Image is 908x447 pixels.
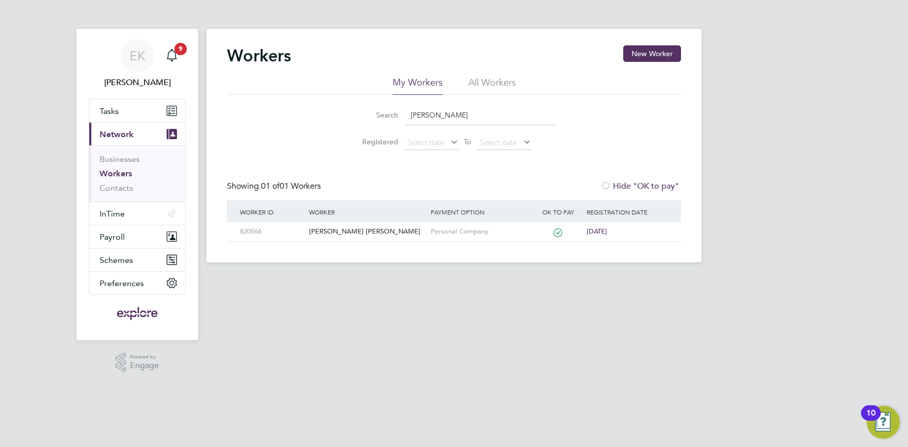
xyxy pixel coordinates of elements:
[89,225,185,248] button: Payroll
[89,272,185,294] button: Preferences
[89,202,185,225] button: InTime
[89,100,185,122] a: Tasks
[100,232,125,242] span: Payroll
[261,181,280,191] span: 01 of
[601,181,679,191] label: Hide "OK to pay"
[306,200,428,224] div: Worker
[100,129,134,139] span: Network
[100,255,133,265] span: Schemes
[261,181,321,191] span: 01 Workers
[89,249,185,271] button: Schemes
[468,76,516,95] li: All Workers
[393,76,443,95] li: My Workers
[461,135,474,148] span: To
[428,222,532,241] div: Personal Company
[100,278,144,288] span: Preferences
[587,227,607,236] span: [DATE]
[237,222,671,230] a: 820566[PERSON_NAME] [PERSON_NAME]Personal Company[DATE]
[130,361,159,370] span: Engage
[89,76,186,89] span: Elena Kazi
[100,209,125,219] span: InTime
[100,106,119,116] span: Tasks
[867,406,900,439] button: Open Resource Center, 10 new notifications
[89,145,185,202] div: Network
[237,222,306,241] div: 820566
[174,43,187,55] span: 9
[100,169,132,178] a: Workers
[227,181,323,192] div: Showing
[227,45,291,66] h2: Workers
[407,138,444,147] span: Select date
[428,200,532,224] div: Payment Option
[623,45,681,62] button: New Worker
[100,183,133,193] a: Contacts
[89,39,186,89] a: EK[PERSON_NAME]
[352,137,398,146] label: Registered
[584,200,671,224] div: Registration Date
[480,138,517,147] span: Select date
[100,154,140,164] a: Businesses
[89,123,185,145] button: Network
[76,29,198,340] nav: Main navigation
[161,39,182,72] a: 9
[130,353,159,361] span: Powered by
[866,413,875,426] div: 10
[237,200,306,224] div: Worker ID
[116,305,159,322] img: exploregroup-logo-retina.png
[306,222,428,241] div: [PERSON_NAME] [PERSON_NAME]
[89,305,186,322] a: Go to home page
[532,200,584,224] div: OK to pay
[406,105,556,125] input: Name, email or phone number
[352,110,398,120] label: Search
[129,49,145,62] span: EK
[116,353,159,372] a: Powered byEngage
